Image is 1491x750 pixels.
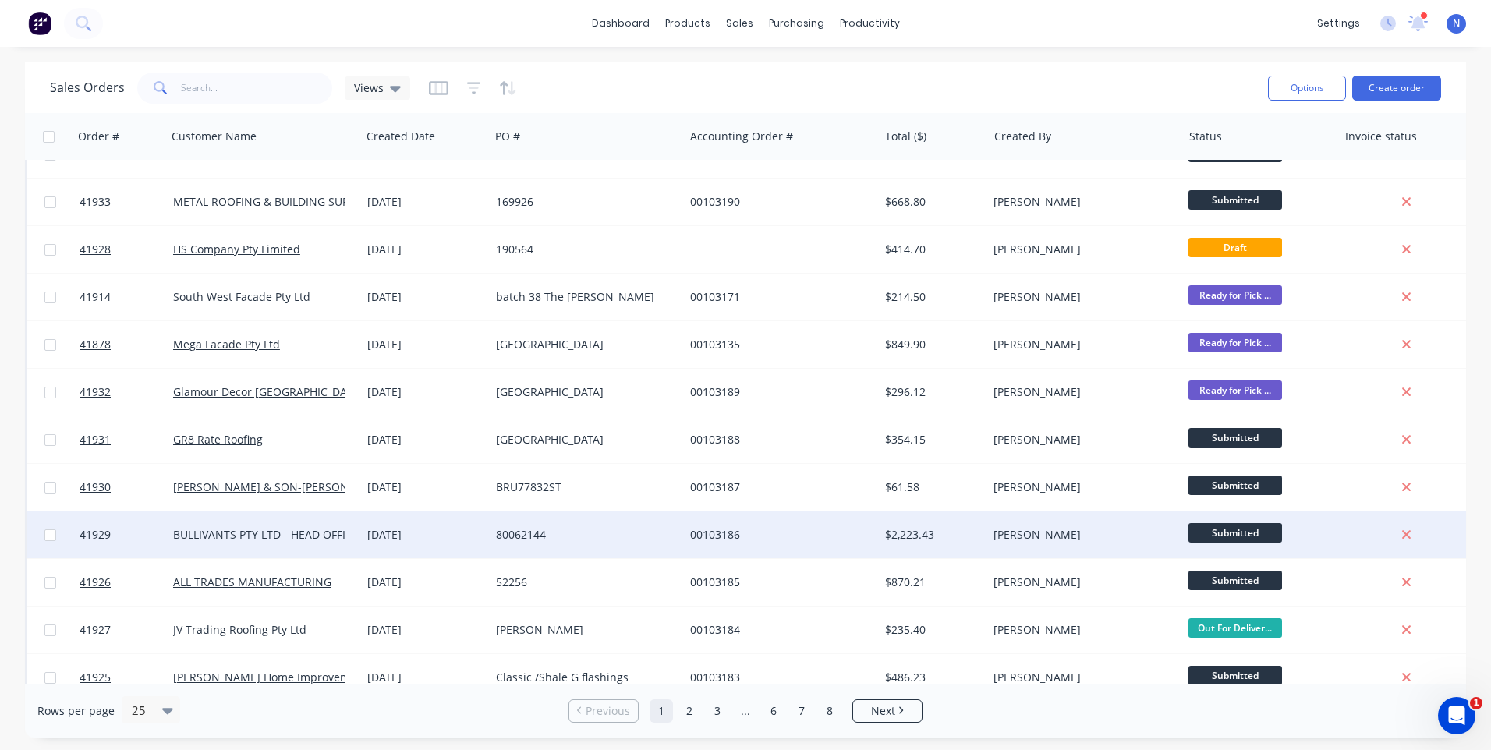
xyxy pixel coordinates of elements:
[496,194,669,210] div: 169926
[994,129,1051,144] div: Created By
[80,527,111,543] span: 41929
[562,699,929,723] ul: Pagination
[173,479,389,494] a: [PERSON_NAME] & SON-[PERSON_NAME]
[28,12,51,35] img: Factory
[761,12,832,35] div: purchasing
[885,337,976,352] div: $849.90
[367,242,483,257] div: [DATE]
[718,12,761,35] div: sales
[80,274,173,320] a: 41914
[354,80,384,96] span: Views
[496,242,669,257] div: 190564
[993,575,1167,590] div: [PERSON_NAME]
[496,479,669,495] div: BRU77832ST
[678,699,701,723] a: Page 2
[657,12,718,35] div: products
[1189,129,1222,144] div: Status
[1188,476,1282,495] span: Submitted
[172,129,257,144] div: Customer Name
[78,129,119,144] div: Order #
[1188,618,1282,638] span: Out For Deliver...
[173,432,263,447] a: GR8 Rate Roofing
[367,129,435,144] div: Created Date
[80,670,111,685] span: 41925
[790,699,813,723] a: Page 7
[885,432,976,448] div: $354.15
[173,289,310,304] a: South West Facade Pty Ltd
[853,703,922,719] a: Next page
[496,670,669,685] div: Classic /Shale G flashings
[1453,16,1460,30] span: N
[1352,76,1441,101] button: Create order
[496,575,669,590] div: 52256
[885,129,926,144] div: Total ($)
[80,194,111,210] span: 41933
[173,194,420,209] a: METAL ROOFING & BUILDING SUPPLIES PTY LTD
[1188,666,1282,685] span: Submitted
[569,703,638,719] a: Previous page
[80,559,173,606] a: 41926
[367,527,483,543] div: [DATE]
[734,699,757,723] a: Jump forward
[690,479,863,495] div: 00103187
[993,670,1167,685] div: [PERSON_NAME]
[173,337,280,352] a: Mega Facade Pty Ltd
[173,575,331,589] a: ALL TRADES MANUFACTURING
[80,607,173,653] a: 41927
[80,321,173,368] a: 41878
[818,699,841,723] a: Page 8
[1188,285,1282,305] span: Ready for Pick ...
[1188,380,1282,400] span: Ready for Pick ...
[993,194,1167,210] div: [PERSON_NAME]
[367,432,483,448] div: [DATE]
[80,226,173,273] a: 41928
[993,432,1167,448] div: [PERSON_NAME]
[173,622,306,637] a: JV Trading Roofing Pty Ltd
[173,242,300,256] a: HS Company Pty Limited
[690,384,863,400] div: 00103189
[885,242,976,257] div: $414.70
[1188,190,1282,210] span: Submitted
[496,337,669,352] div: [GEOGRAPHIC_DATA]
[584,12,657,35] a: dashboard
[1438,697,1475,734] iframe: Intercom live chat
[762,699,785,723] a: Page 6
[367,479,483,495] div: [DATE]
[993,622,1167,638] div: [PERSON_NAME]
[80,511,173,558] a: 41929
[993,242,1167,257] div: [PERSON_NAME]
[80,337,111,352] span: 41878
[367,194,483,210] div: [DATE]
[690,289,863,305] div: 00103171
[690,194,863,210] div: 00103190
[885,384,976,400] div: $296.12
[367,670,483,685] div: [DATE]
[885,194,976,210] div: $668.80
[1188,523,1282,543] span: Submitted
[885,670,976,685] div: $486.23
[1470,697,1482,709] span: 1
[1188,238,1282,257] span: Draft
[690,337,863,352] div: 00103135
[80,416,173,463] a: 41931
[690,622,863,638] div: 00103184
[173,670,411,685] a: [PERSON_NAME] Home Improvements Pty Ltd
[495,129,520,144] div: PO #
[181,73,333,104] input: Search...
[80,432,111,448] span: 41931
[871,703,895,719] span: Next
[80,479,111,495] span: 41930
[1309,12,1368,35] div: settings
[496,527,669,543] div: 80062144
[1188,333,1282,352] span: Ready for Pick ...
[80,384,111,400] span: 41932
[832,12,908,35] div: productivity
[993,384,1167,400] div: [PERSON_NAME]
[885,289,976,305] div: $214.50
[993,289,1167,305] div: [PERSON_NAME]
[80,242,111,257] span: 41928
[706,699,729,723] a: Page 3
[80,369,173,416] a: 41932
[690,129,793,144] div: Accounting Order #
[650,699,673,723] a: Page 1 is your current page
